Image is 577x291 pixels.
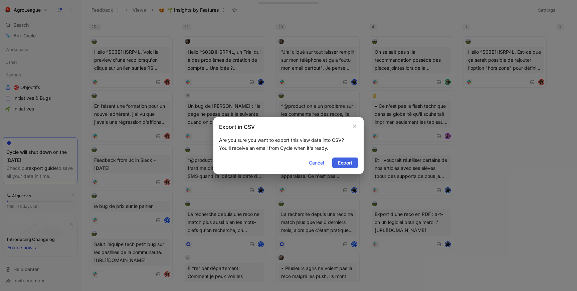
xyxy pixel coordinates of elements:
[303,158,330,168] button: Cancel
[219,136,358,152] div: Are you sure you want to export this view data into CSV? You'll receive an email from Cycle when ...
[219,123,255,131] h2: Export in CSV
[338,159,352,167] span: Export
[309,159,324,167] span: Cancel
[332,158,358,168] button: Export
